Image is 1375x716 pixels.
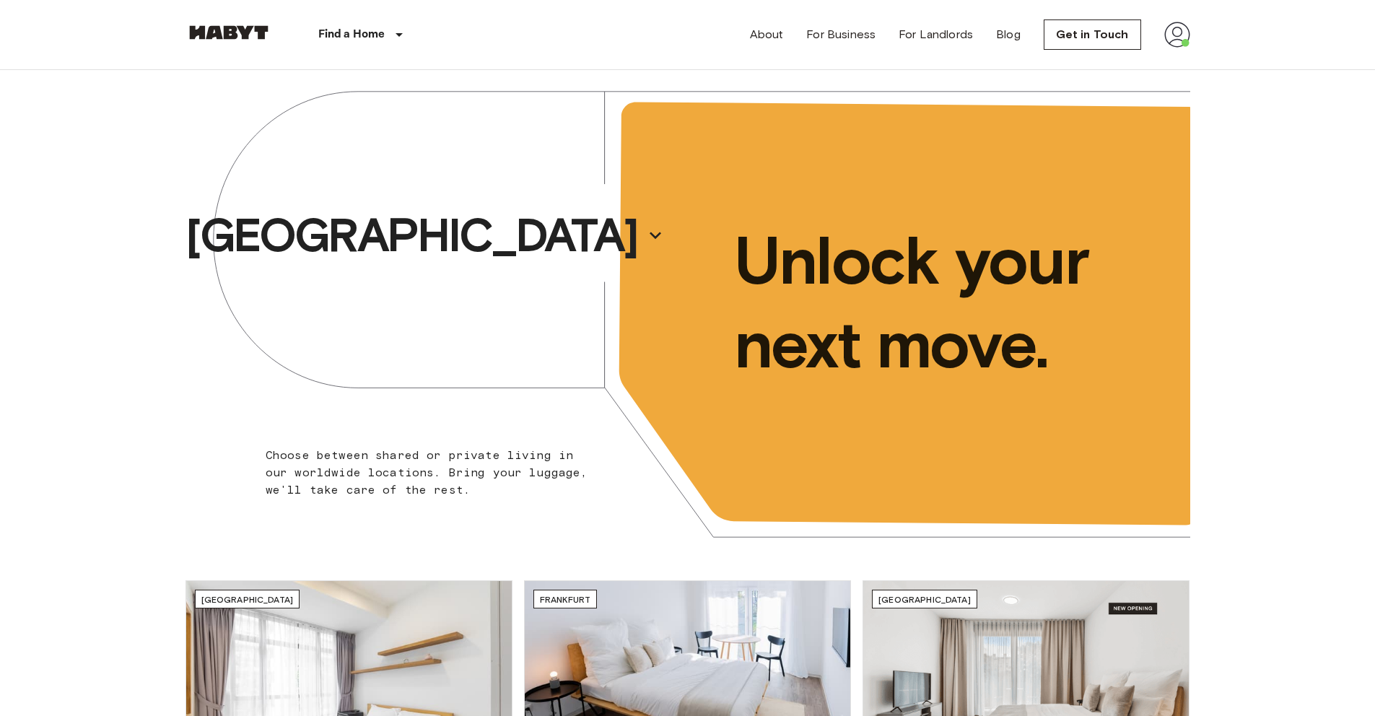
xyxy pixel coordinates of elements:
[266,447,597,499] p: Choose between shared or private living in our worldwide locations. Bring your luggage, we'll tak...
[180,202,669,268] button: [GEOGRAPHIC_DATA]
[899,26,973,43] a: For Landlords
[185,25,272,40] img: Habyt
[201,594,294,605] span: [GEOGRAPHIC_DATA]
[750,26,784,43] a: About
[878,594,971,605] span: [GEOGRAPHIC_DATA]
[185,206,637,264] p: [GEOGRAPHIC_DATA]
[734,219,1167,386] p: Unlock your next move.
[540,594,590,605] span: Frankfurt
[318,26,385,43] p: Find a Home
[1164,22,1190,48] img: avatar
[806,26,876,43] a: For Business
[1044,19,1141,50] a: Get in Touch
[996,26,1021,43] a: Blog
